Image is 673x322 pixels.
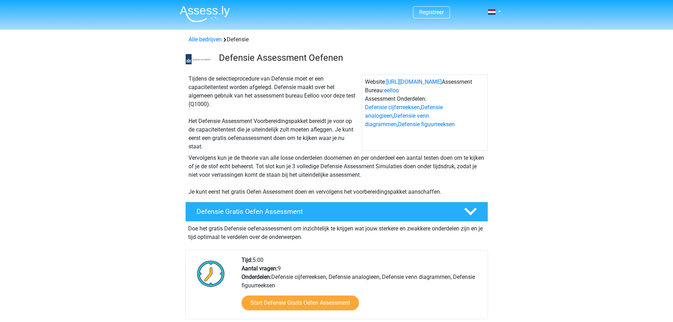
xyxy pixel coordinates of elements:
b: Onderdelen: [242,274,271,280]
a: Defensie figuurreeksen [398,121,455,128]
img: Klok [193,256,229,291]
a: Registreer [419,9,444,16]
a: Defensie cijferreeksen [365,104,420,111]
b: Tijd: [242,257,253,263]
a: [URL][DOMAIN_NAME] [386,78,442,85]
b: Aantal vragen: [242,265,278,272]
h3: Defensie Assessment Oefenen [219,52,482,63]
a: Defensie analogieen [365,104,443,119]
div: Vervolgens kun je de theorie van alle losse onderdelen doornemen en per onderdeel een aantal test... [186,154,488,196]
a: Start Defensie Gratis Oefen Assessment [242,295,359,310]
a: Alle bedrijven [188,36,222,43]
img: Assessly [180,6,230,22]
div: Defensie [186,35,488,44]
div: Doe het gratis Defensie oefenassessment om inzichtelijk te krijgen wat jouw sterkere en zwakkere ... [185,222,488,241]
div: Website: Assessment Bureau: Assessment Onderdelen: , , , [362,75,488,151]
a: eelloo [384,87,399,94]
div: Tijdens de selectieprocedure van Defensie moet er een capaciteitentest worden afgelegd. Defensie ... [186,75,362,151]
a: Defensie venn diagrammen [365,112,429,128]
a: Defensie Gratis Oefen Assessment [182,202,491,222]
h4: Defensie Gratis Oefen Assessment [197,207,453,216]
div: 5:00 9 Defensie cijferreeksen, Defensie analogieen, Defensie venn diagrammen, Defensie figuurreeksen [236,256,487,319]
